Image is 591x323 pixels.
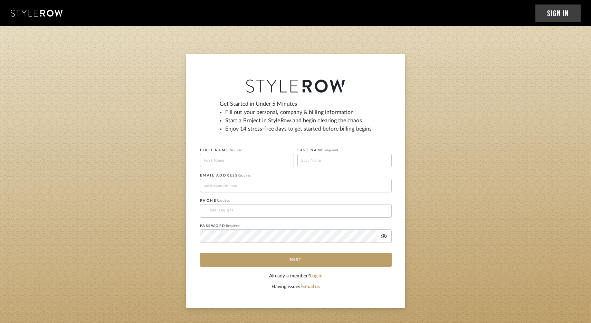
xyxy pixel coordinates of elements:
span: Required [238,174,251,177]
button: Next [200,253,392,267]
div: Already a member? [200,273,392,280]
span: Required [229,149,242,152]
input: +1 555-555-555 [200,204,392,218]
label: EMAIL ADDRESS [200,173,252,178]
label: FIRST NAME [200,148,242,152]
span: Required [217,199,230,202]
label: PASSWORD [200,224,240,228]
input: Last Name [297,154,392,167]
li: Start a Project in StyleRow and begin clearing the chaos [225,116,372,125]
a: Email us [302,284,320,289]
span: Required [226,224,240,228]
li: Enjoy 14 stress-free days to get started before billing begins [225,125,372,133]
input: First Name [200,154,294,167]
a: Sign In [535,4,581,22]
button: Log in [310,273,323,280]
div: Having issues? [200,283,392,291]
li: Fill out your personal, company & billing information [225,108,372,116]
span: Required [324,149,338,152]
label: PHONE [200,199,231,203]
div: Get Started in Under 5 Minutes [220,100,372,139]
label: LAST NAME [297,148,338,152]
input: me@example.com [200,179,392,192]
